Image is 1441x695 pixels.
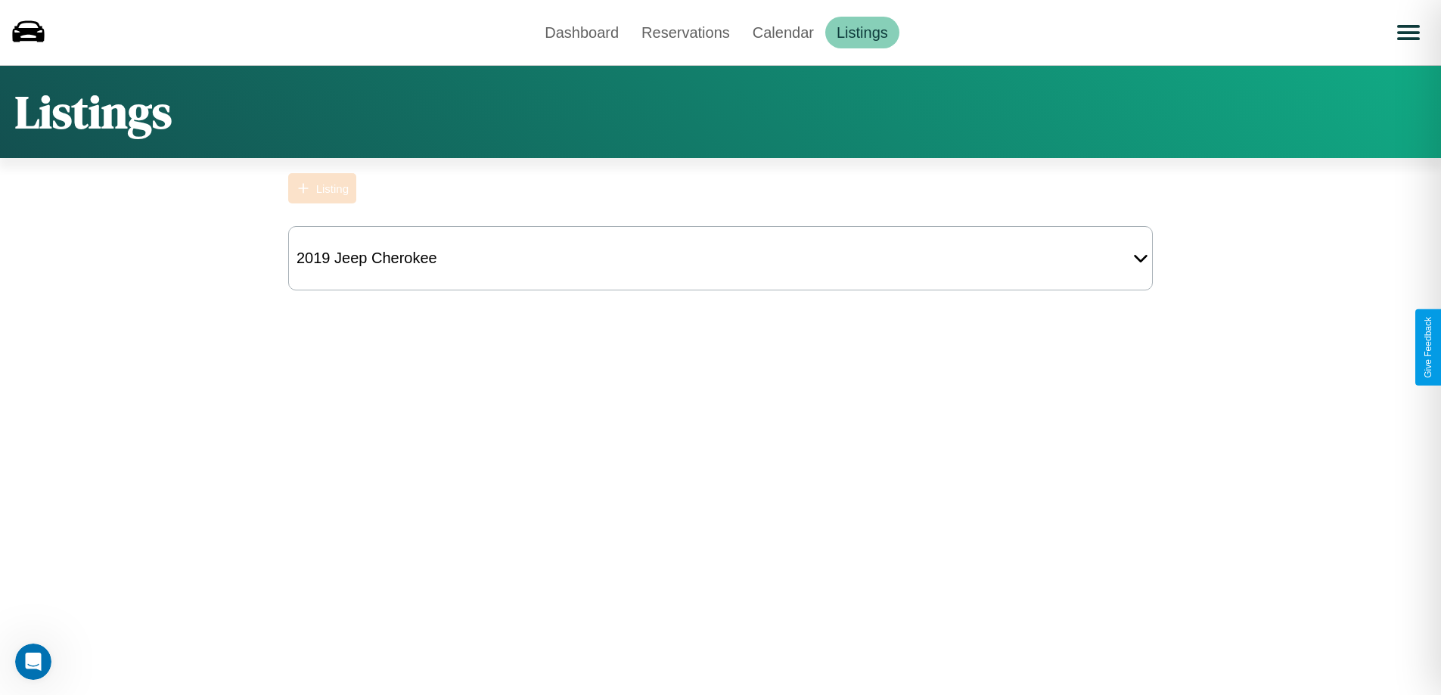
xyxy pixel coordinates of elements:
[288,173,356,203] button: Listing
[533,17,630,48] a: Dashboard
[630,17,741,48] a: Reservations
[15,81,172,143] h1: Listings
[825,17,899,48] a: Listings
[741,17,825,48] a: Calendar
[289,242,445,275] div: 2019 Jeep Cherokee
[1423,317,1433,378] div: Give Feedback
[1387,11,1430,54] button: Open menu
[316,182,349,195] div: Listing
[15,644,51,680] iframe: Intercom live chat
